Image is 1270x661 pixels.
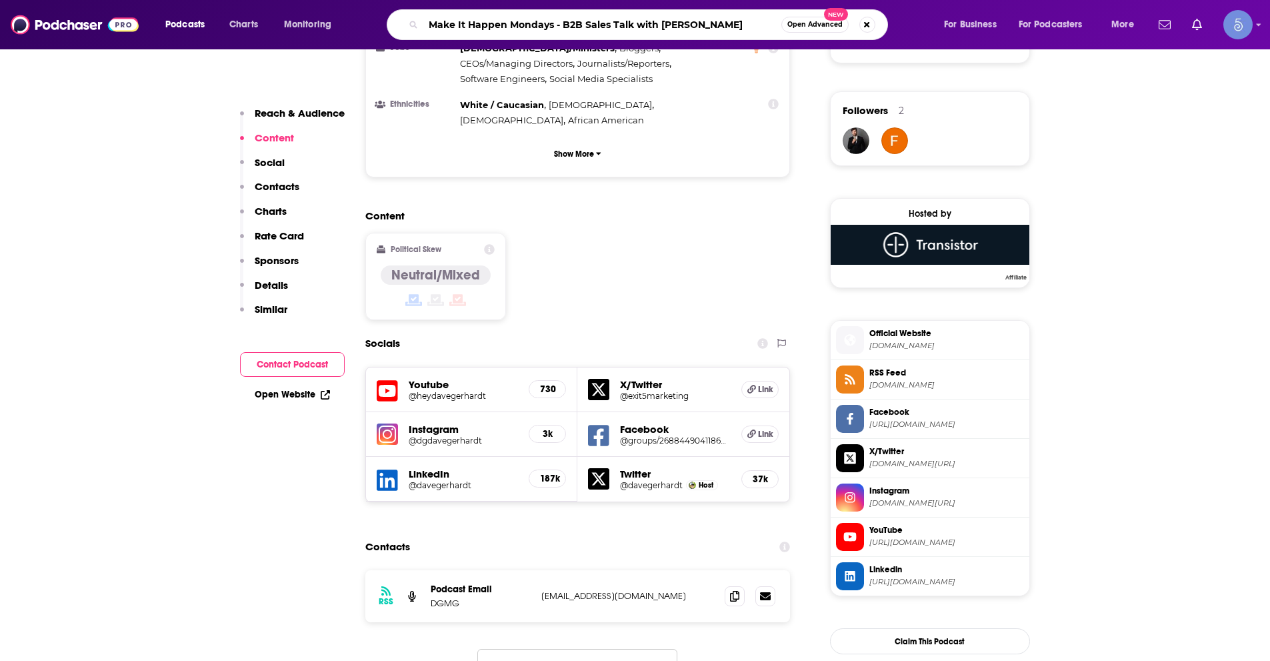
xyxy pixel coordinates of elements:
[836,444,1024,472] a: X/Twitter[DOMAIN_NAME][URL]
[240,107,345,131] button: Reach & Audience
[431,584,531,595] p: Podcast Email
[409,436,519,446] a: @dgdavegerhardt
[758,429,773,440] span: Link
[620,391,731,401] a: @exit5marketing
[741,381,779,398] a: Link
[1223,10,1253,39] button: Show profile menu
[240,352,345,377] button: Contact Podcast
[409,423,519,436] h5: Instagram
[365,209,780,222] h2: Content
[577,56,671,71] span: ,
[787,21,843,28] span: Open Advanced
[843,104,888,117] span: Followers
[540,428,555,440] h5: 3k
[689,482,696,489] a: Dave Gerhardt
[869,459,1024,469] span: twitter.com/exit5marketing
[365,331,400,356] h2: Socials
[391,245,441,254] h2: Political Skew
[869,524,1024,536] span: YouTube
[869,498,1024,508] span: instagram.com/dgdavegerhardt
[881,127,908,154] a: folikmia
[869,380,1024,390] span: feeds.transistor.fm
[549,73,653,84] span: Social Media Specialists
[741,426,779,443] a: Link
[541,590,715,602] p: [EMAIL_ADDRESS][DOMAIN_NAME]
[1223,10,1253,39] span: Logged in as Spiral5-G1
[620,436,731,446] h5: @groups/268844904118600
[549,97,654,113] span: ,
[391,267,480,283] h4: Neutral/Mixed
[460,43,615,53] span: [DEMOGRAPHIC_DATA]/Ministers
[431,598,531,609] p: DGMG
[240,279,288,303] button: Details
[869,341,1024,351] span: exitfive.com
[240,254,299,279] button: Sponsors
[753,474,767,485] h5: 37k
[165,15,205,34] span: Podcasts
[869,420,1024,430] span: https://www.facebook.com/groups/268844904118600
[836,562,1024,590] a: Linkedin[URL][DOMAIN_NAME]
[156,14,222,35] button: open menu
[540,384,555,395] h5: 730
[568,115,644,125] span: African American
[221,14,266,35] a: Charts
[399,9,901,40] div: Search podcasts, credits, & more...
[255,303,287,315] p: Similar
[460,71,547,87] span: ,
[460,113,565,128] span: ,
[365,534,410,560] h2: Contacts
[1223,10,1253,39] img: User Profile
[255,156,285,169] p: Social
[11,12,139,37] img: Podchaser - Follow, Share and Rate Podcasts
[423,14,781,35] input: Search podcasts, credits, & more...
[836,484,1024,512] a: Instagram[DOMAIN_NAME][URL]
[831,208,1029,219] div: Hosted by
[869,446,1024,458] span: X/Twitter
[699,481,713,490] span: Host
[836,326,1024,354] a: Official Website[DOMAIN_NAME]
[869,367,1024,379] span: RSS Feed
[824,8,848,21] span: New
[255,229,304,242] p: Rate Card
[619,43,659,53] span: Bloggers
[255,389,330,400] a: Open Website
[229,15,258,34] span: Charts
[240,303,287,327] button: Similar
[275,14,349,35] button: open menu
[830,628,1030,654] button: Claim This Podcast
[409,480,519,490] a: @davegerhardt
[1102,14,1151,35] button: open menu
[255,279,288,291] p: Details
[377,141,779,166] button: Show More
[240,180,299,205] button: Contacts
[869,538,1024,548] span: https://www.youtube.com/@heydavegerhardt
[620,378,731,391] h5: X/Twitter
[379,596,393,607] h3: RSS
[620,423,731,436] h5: Facebook
[240,131,294,156] button: Content
[831,225,1029,279] a: Transistor
[255,180,299,193] p: Contacts
[944,15,997,34] span: For Business
[935,14,1013,35] button: open menu
[620,480,683,490] h5: @davegerhardt
[836,366,1024,394] a: RSS Feed[DOMAIN_NAME]
[460,97,546,113] span: ,
[460,115,563,125] span: [DEMOGRAPHIC_DATA]
[409,378,519,391] h5: Youtube
[1010,14,1102,35] button: open menu
[869,577,1024,587] span: https://www.linkedin.com/in/davegerhardt
[255,254,299,267] p: Sponsors
[460,73,545,84] span: Software Engineers
[869,564,1024,576] span: Linkedin
[409,391,519,401] h5: @heydavegerhardt
[577,58,669,69] span: Journalists/Reporters
[409,468,519,480] h5: LinkedIn
[899,105,904,117] div: 2
[1003,273,1029,281] span: Affiliate
[460,99,544,110] span: White / Caucasian
[843,127,869,154] img: JohirMia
